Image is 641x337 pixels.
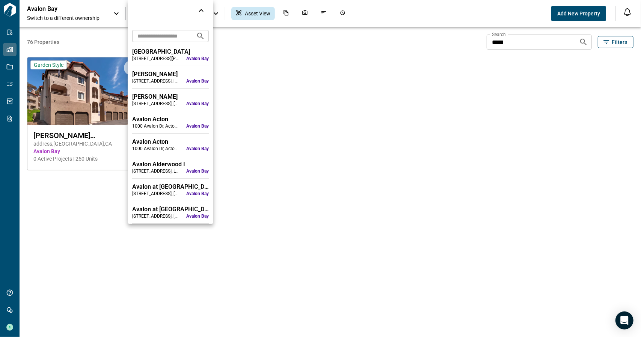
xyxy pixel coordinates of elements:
div: [STREET_ADDRESS] , Lynnwood , [GEOGRAPHIC_DATA] [132,168,180,174]
span: Avalon Bay [186,168,209,174]
div: [STREET_ADDRESS] , [GEOGRAPHIC_DATA] , [GEOGRAPHIC_DATA] [132,213,180,219]
div: Avalon Acton [132,116,209,123]
div: [PERSON_NAME] [132,71,209,78]
span: Avalon Bay [186,191,209,197]
div: 1000 Avalon Dr , Acton , [GEOGRAPHIC_DATA] [132,146,180,152]
div: Avalon at [GEOGRAPHIC_DATA] [132,206,209,213]
div: [STREET_ADDRESS] , [GEOGRAPHIC_DATA] , [GEOGRAPHIC_DATA] [132,191,180,197]
div: Open Intercom Messenger [615,311,633,329]
div: Avalon at [GEOGRAPHIC_DATA] [132,183,209,191]
span: Avalon Bay [186,213,209,219]
div: [PERSON_NAME] [132,93,209,101]
span: Avalon Bay [186,146,209,152]
div: 1000 Avalon Dr , Acton , [GEOGRAPHIC_DATA] [132,123,180,129]
div: [STREET_ADDRESS] , [GEOGRAPHIC_DATA] , [GEOGRAPHIC_DATA] [132,78,180,84]
div: Avalon Alderwood I [132,161,209,168]
span: Avalon Bay [186,101,209,107]
span: Avalon Bay [186,78,209,84]
span: Avalon Bay [186,56,209,62]
span: Avalon Bay [186,123,209,129]
div: [STREET_ADDRESS] , [GEOGRAPHIC_DATA] , [GEOGRAPHIC_DATA] [132,101,180,107]
div: Avalon Acton [132,138,209,146]
div: [GEOGRAPHIC_DATA] [132,48,209,56]
div: [STREET_ADDRESS][PERSON_NAME] , [GEOGRAPHIC_DATA] , [GEOGRAPHIC_DATA] [132,56,180,62]
button: Search projects [193,29,208,44]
